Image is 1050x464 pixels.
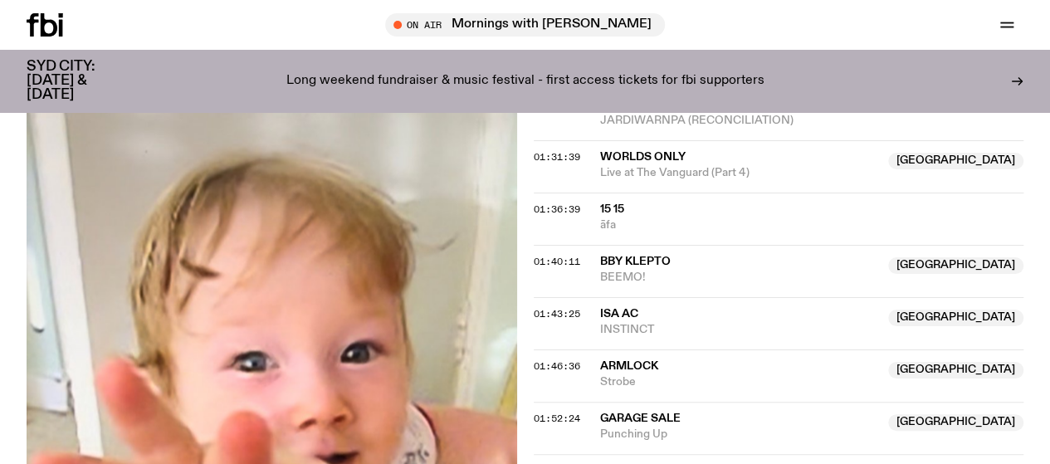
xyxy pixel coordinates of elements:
span: 15 15 [600,203,624,215]
a: Featured episodes [25,111,120,125]
span: 01:46:36 [534,359,580,373]
span: 01:31:39 [534,150,580,164]
span: [GEOGRAPHIC_DATA] [888,414,1023,431]
span: Armlock [600,360,658,372]
span: Bby Klepto [600,256,671,267]
span: Live at The Vanguard (Part 4) [600,165,879,181]
button: 01:36:39 [534,205,580,214]
span: Worlds Only [600,151,686,163]
a: Back to Top [25,22,90,36]
span: āfa [600,217,1024,233]
span: Garage Sale [600,413,681,424]
a: Up Next [25,51,71,66]
p: Long weekend fundraiser & music festival - first access tickets for fbi supporters [286,74,764,89]
span: 01:43:25 [534,307,580,320]
button: On AirMornings with [PERSON_NAME] [385,13,665,37]
button: 01:52:24 [534,414,580,423]
span: 01:40:11 [534,255,580,268]
span: Strobe [600,374,879,390]
button: 01:40:11 [534,257,580,266]
span: [GEOGRAPHIC_DATA] [888,310,1023,326]
span: 01:36:39 [534,203,580,216]
a: Wildcard With [PERSON_NAME] [25,96,212,110]
span: INSTINCT [600,322,879,338]
button: 01:46:36 [534,362,580,371]
span: Isa ac [600,308,638,320]
span: 01:52:24 [534,412,580,425]
span: [GEOGRAPHIC_DATA] [888,257,1023,274]
a: Up Next [25,81,71,95]
span: [GEOGRAPHIC_DATA] [888,153,1023,169]
h3: SYD CITY: [DATE] & [DATE] [27,60,133,102]
span: [GEOGRAPHIC_DATA] [888,362,1023,379]
a: Mornings with [PERSON_NAME] [25,37,212,51]
button: 01:31:39 [534,153,580,162]
span: Punching Up [600,427,879,442]
button: 01:43:25 [534,310,580,319]
span: BEEMO! [600,270,879,286]
a: Wildcard With [PERSON_NAME] [25,66,212,81]
span: JARDIWARNPA (RECONCILIATION) [600,113,1024,129]
div: Outline [7,7,242,22]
